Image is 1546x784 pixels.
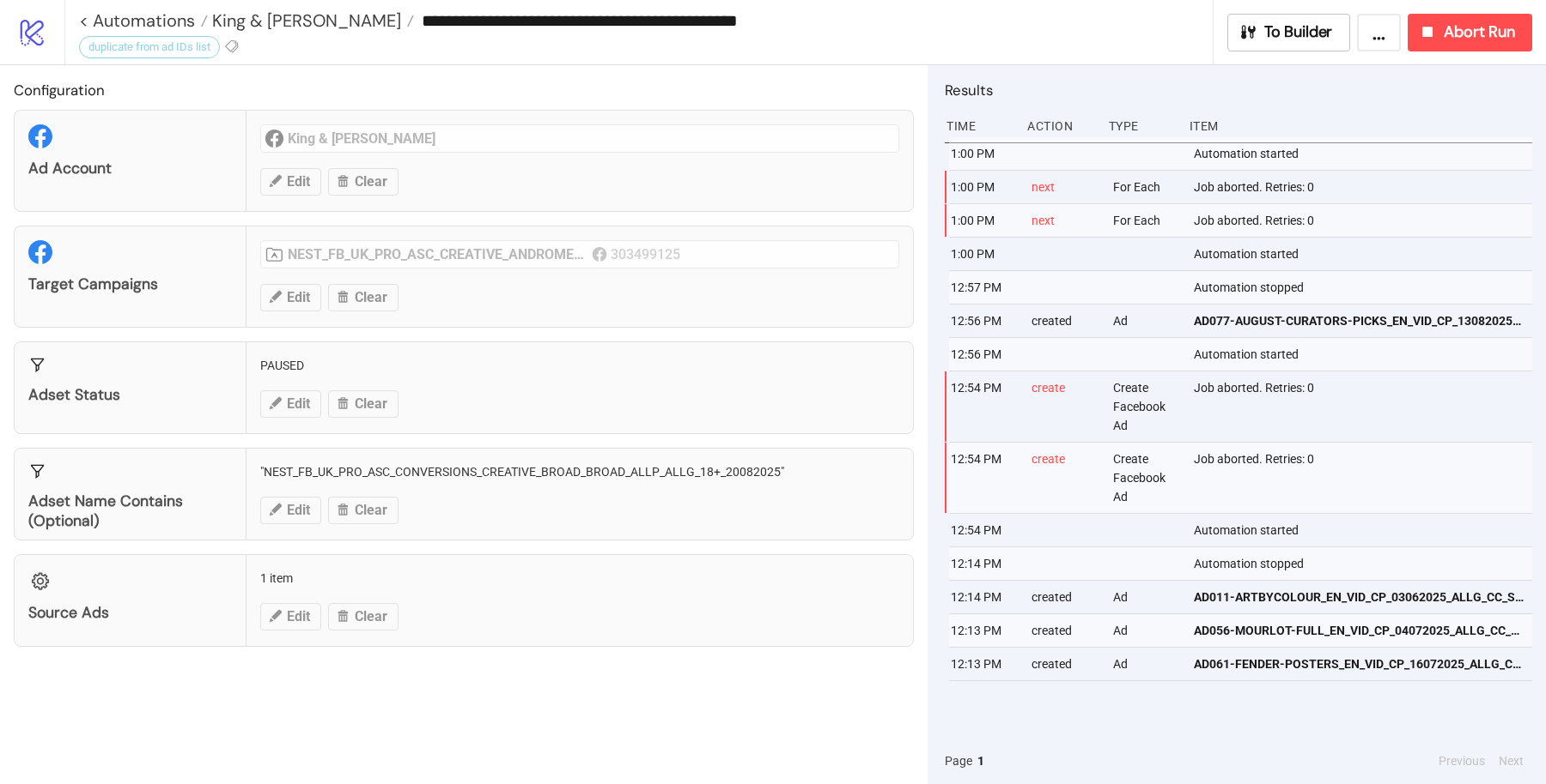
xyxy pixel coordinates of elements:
div: Action [1026,110,1094,142]
button: Previous [1433,751,1490,770]
div: 1:00 PM [949,238,1018,270]
div: Time [945,110,1013,142]
div: 12:56 PM [949,338,1018,371]
span: AD056-MOURLOT-FULL_EN_VID_CP_04072025_ALLG_CC_SC3_None_INTERIORS [1194,621,1525,640]
button: Abort Run [1408,14,1532,51]
div: Automation started [1192,514,1537,546]
div: 12:54 PM [949,443,1018,513]
div: Automation started [1192,338,1537,371]
div: Automation started [1192,238,1537,270]
a: < Automations [79,12,208,29]
div: Automation stopped [1192,271,1537,304]
div: 12:14 PM [949,581,1018,613]
div: 1:00 PM [949,171,1018,203]
div: duplicate from ad IDs list [79,36,220,58]
div: create [1030,371,1099,442]
span: AD061-FENDER-POSTERS_EN_VID_CP_16072025_ALLG_CC_SC23_None_FENDER [1194,654,1525,673]
span: AD077-AUGUST-CURATORS-PICKS_EN_VID_CP_13082025_ALLG_CC_SC1_USP4_CURATED [1194,311,1525,330]
div: For Each [1111,171,1180,203]
span: AD011-ARTBYCOLOUR_EN_VID_CP_03062025_ALLG_CC_SC3_None_COLOUR [1194,588,1525,606]
h2: Configuration [14,79,914,101]
div: Ad [1111,305,1180,337]
div: next [1030,204,1099,237]
a: King & [PERSON_NAME] [208,12,414,29]
div: Ad [1111,648,1180,680]
div: created [1030,581,1099,613]
a: AD061-FENDER-POSTERS_EN_VID_CP_16072025_ALLG_CC_SC23_None_FENDER [1194,648,1525,680]
button: Next [1494,751,1529,770]
div: 12:54 PM [949,371,1018,442]
div: Create Facebook Ad [1111,371,1180,442]
button: 1 [972,751,989,770]
div: 12:57 PM [949,271,1018,304]
a: AD011-ARTBYCOLOUR_EN_VID_CP_03062025_ALLG_CC_SC3_None_COLOUR [1194,581,1525,613]
div: created [1030,614,1099,647]
button: To Builder [1227,14,1351,51]
div: 12:13 PM [949,648,1018,680]
h2: Results [945,79,1532,101]
div: 1:00 PM [949,204,1018,237]
span: Page [945,751,972,770]
div: Type [1107,110,1176,142]
div: create [1030,443,1099,513]
div: Ad [1111,614,1180,647]
div: Ad [1111,581,1180,613]
div: 1:00 PM [949,137,1018,170]
div: next [1030,171,1099,203]
span: King & [PERSON_NAME] [208,9,401,32]
div: created [1030,305,1099,337]
div: Item [1188,110,1532,142]
div: Automation stopped [1192,547,1537,580]
span: Abort Run [1444,22,1515,42]
div: Job aborted. Retries: 0 [1192,371,1537,442]
div: 12:56 PM [949,305,1018,337]
div: Automation started [1192,137,1537,170]
div: created [1030,648,1099,680]
div: Job aborted. Retries: 0 [1192,443,1537,513]
button: ... [1357,14,1401,51]
div: Create Facebook Ad [1111,443,1180,513]
a: AD056-MOURLOT-FULL_EN_VID_CP_04072025_ALLG_CC_SC3_None_INTERIORS [1194,614,1525,647]
div: 12:14 PM [949,547,1018,580]
div: 12:54 PM [949,514,1018,546]
div: Job aborted. Retries: 0 [1192,171,1537,203]
div: 12:13 PM [949,614,1018,647]
div: Job aborted. Retries: 0 [1192,204,1537,237]
div: For Each [1111,204,1180,237]
a: AD077-AUGUST-CURATORS-PICKS_EN_VID_CP_13082025_ALLG_CC_SC1_USP4_CURATED [1194,305,1525,337]
span: To Builder [1264,22,1333,42]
